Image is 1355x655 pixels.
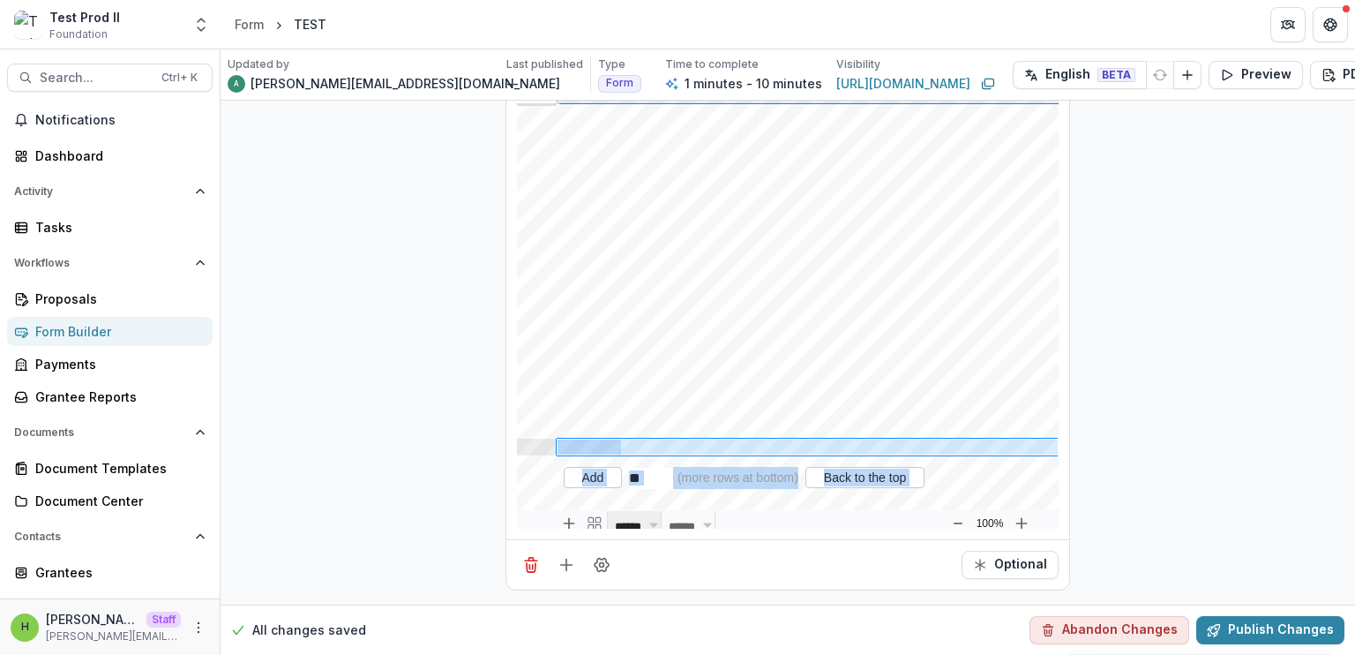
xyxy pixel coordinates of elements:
[685,74,822,93] p: 1 minutes - 10 minutes
[977,73,999,94] button: Copy link
[1209,61,1303,89] button: Preview
[947,513,969,534] div: Zoom out
[35,459,198,478] div: Document Templates
[35,492,198,510] div: Document Center
[7,249,213,277] button: Open Workflows
[7,177,213,206] button: Open Activity
[158,68,201,87] div: Ctrl + K
[35,355,198,373] div: Payments
[969,513,1011,534] div: 100 %
[46,610,139,629] p: [PERSON_NAME]
[35,218,198,237] div: Tasks
[805,467,925,488] span: Back to the top
[1173,61,1202,89] button: Add Language
[35,563,198,582] div: Grantees
[7,454,213,483] a: Document Templates
[606,77,633,89] span: Form
[35,113,206,128] span: Notifications
[7,284,213,313] a: Proposals
[252,621,366,639] p: All changes saved
[7,418,213,447] button: Open Documents
[677,471,798,485] span: ( more rows at bottom )
[14,426,188,439] span: Documents
[14,531,188,543] span: Contacts
[7,106,213,134] button: Notifications
[7,486,213,516] a: Document Center
[1013,61,1147,89] button: English BETA
[14,257,188,269] span: Workflows
[46,629,181,644] p: [PERSON_NAME][EMAIL_ADDRESS][DOMAIN_NAME]
[35,596,198,614] div: Communications
[517,551,545,579] button: Delete field
[1270,7,1306,42] button: Partners
[962,551,1059,579] button: Required
[1196,616,1344,644] button: Publish Changes
[35,290,198,308] div: Proposals
[21,621,29,633] div: Himanshu
[7,591,213,620] a: Communications
[506,56,583,72] p: Last published
[702,515,713,536] span: Sheet options
[228,56,289,72] p: Updated by
[49,8,120,26] div: Test Prod II
[7,382,213,411] a: Grantee Reports
[35,322,198,341] div: Form Builder
[947,513,1032,534] aside: Zoom settings
[35,388,198,406] div: Grantee Reports
[648,515,659,536] span: Sheet options
[251,74,560,93] p: [PERSON_NAME][EMAIL_ADDRESS][DOMAIN_NAME]
[7,350,213,379] a: Payments
[14,11,42,39] img: Test Prod II
[146,612,181,628] p: Staff
[235,15,264,34] div: Form
[1029,616,1189,644] button: Abandon Changes
[7,317,213,346] a: Form Builder
[598,56,625,72] p: Type
[234,80,239,87] div: anveet@trytemelio.com
[1146,61,1174,89] button: Refresh Translation
[1313,7,1348,42] button: Get Help
[7,141,213,170] a: Dashboard
[1011,513,1032,534] div: Zoom in
[35,147,198,165] div: Dashboard
[836,56,880,72] p: Visibility
[7,64,213,92] button: Search...
[7,558,213,587] a: Grantees
[506,74,519,93] p: --
[564,467,623,488] div: Add
[188,617,209,638] button: More
[665,56,759,72] p: Time to complete
[228,11,333,37] nav: breadcrumb
[552,551,580,579] button: Add field
[556,511,581,537] div: New sheet
[294,15,326,34] div: TEST
[228,11,271,37] a: Form
[49,26,108,42] span: Foundation
[40,71,151,86] span: Search...
[588,551,616,579] button: Field Settings
[7,213,213,242] a: Tasks
[836,74,970,93] a: [URL][DOMAIN_NAME]
[7,523,213,551] button: Open Contacts
[14,185,188,198] span: Activity
[189,7,213,42] button: Open entity switcher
